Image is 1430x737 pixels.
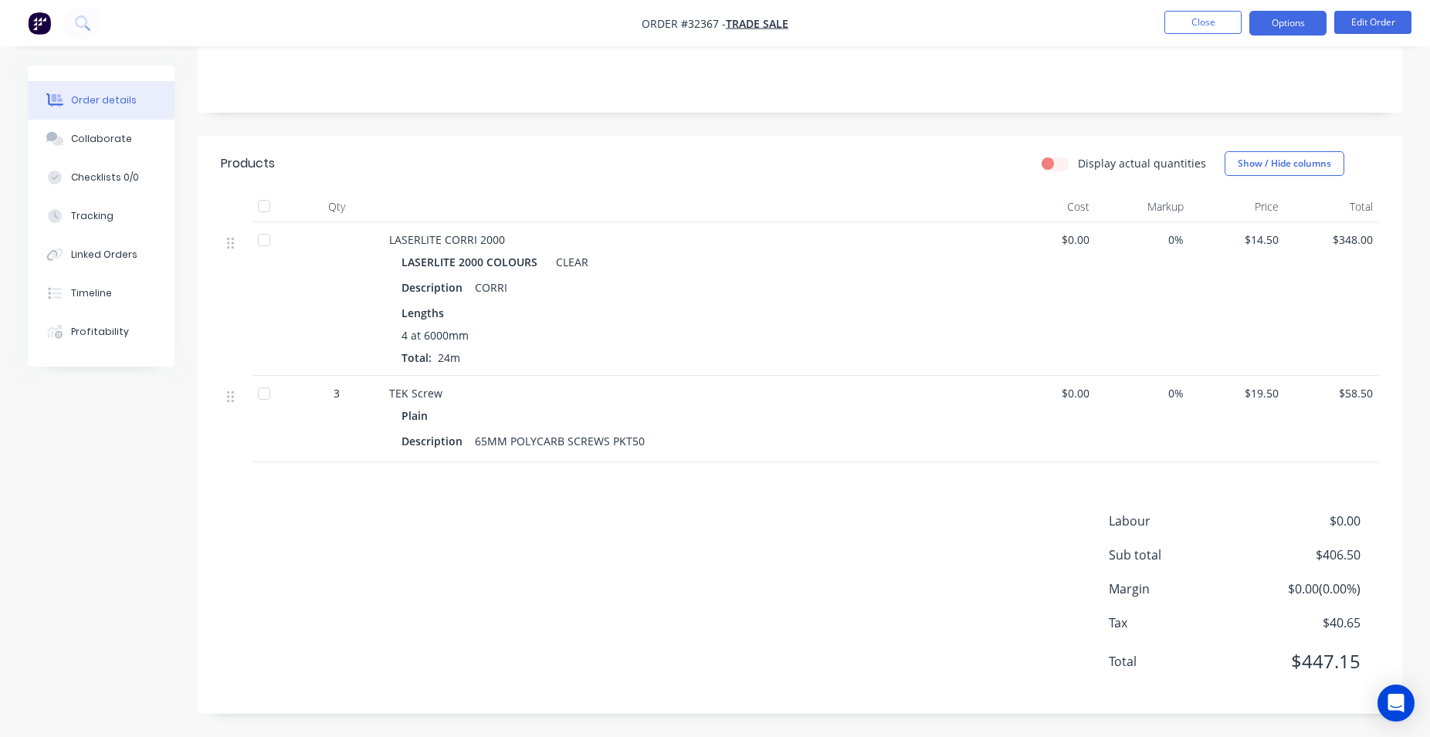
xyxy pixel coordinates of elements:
button: Order details [28,81,175,120]
div: Tracking [71,209,114,223]
div: Order details [71,93,137,107]
div: Description [402,276,469,299]
label: Display actual quantities [1078,155,1206,171]
span: Sub total [1109,546,1246,564]
button: Tracking [28,197,175,235]
button: Linked Orders [28,235,175,274]
div: Open Intercom Messenger [1377,685,1415,722]
div: Profitability [71,325,129,339]
span: $447.15 [1246,647,1361,675]
span: Tax [1109,614,1246,632]
span: $406.50 [1246,546,1361,564]
div: Total [1285,191,1380,222]
span: $19.50 [1196,385,1279,401]
div: Collaborate [71,132,132,146]
div: CORRI [469,276,513,299]
img: Factory [28,12,51,35]
span: $0.00 ( 0.00 %) [1246,580,1361,598]
div: Cost [1001,191,1096,222]
div: Markup [1096,191,1191,222]
button: Edit Order [1334,11,1411,34]
span: TEK Screw [389,386,442,401]
span: $14.50 [1196,232,1279,248]
button: Options [1249,11,1327,35]
div: 65MM POLYCARB SCREWS PKT50 [469,430,651,452]
div: CLEAR [550,251,588,273]
span: 4 at 6000mm [402,327,469,343]
span: 3 [334,385,340,401]
div: Price [1190,191,1285,222]
span: Margin [1109,580,1246,598]
div: Timeline [71,286,112,300]
span: Order #32367 - [642,16,726,31]
span: $58.50 [1291,385,1374,401]
span: 24m [432,350,466,365]
button: Close [1164,11,1242,34]
span: Lengths [402,305,444,321]
div: Plain [402,404,434,427]
span: 0% [1102,385,1184,401]
a: TRADE SALE [726,16,788,31]
span: $0.00 [1246,512,1361,530]
button: Show / Hide columns [1225,151,1344,176]
div: Linked Orders [71,248,137,262]
span: 0% [1102,232,1184,248]
span: $0.00 [1007,385,1089,401]
button: Profitability [28,313,175,351]
div: LASERLITE 2000 COLOURS [402,251,544,273]
div: Description [402,430,469,452]
span: LASERLITE CORRI 2000 [389,232,505,247]
span: $40.65 [1246,614,1361,632]
button: Timeline [28,274,175,313]
div: Qty [290,191,383,222]
button: Collaborate [28,120,175,158]
div: Checklists 0/0 [71,171,139,184]
span: Total: [402,350,432,365]
div: Products [221,154,275,173]
span: $348.00 [1291,232,1374,248]
span: Labour [1109,512,1246,530]
span: Total [1109,652,1246,671]
span: $0.00 [1007,232,1089,248]
button: Checklists 0/0 [28,158,175,197]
